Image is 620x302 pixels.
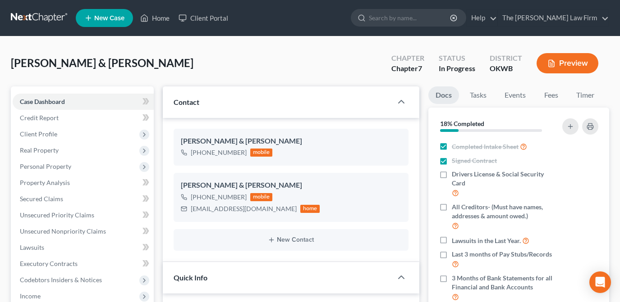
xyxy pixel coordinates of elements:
[250,193,273,201] div: mobile
[20,162,71,170] span: Personal Property
[20,211,94,219] span: Unsecured Priority Claims
[94,15,124,22] span: New Case
[13,94,154,110] a: Case Dashboard
[490,63,522,74] div: OKWB
[20,179,70,186] span: Property Analysis
[537,53,598,73] button: Preview
[191,193,247,202] div: [PHONE_NUMBER]
[452,203,556,221] span: All Creditors- (Must have names, addresses & amount owed.)
[300,205,320,213] div: home
[13,191,154,207] a: Secured Claims
[13,239,154,256] a: Lawsuits
[20,260,78,267] span: Executory Contracts
[439,63,475,74] div: In Progress
[452,250,552,259] span: Last 3 months of Pay Stubs/Records
[569,86,602,104] a: Timer
[174,273,207,282] span: Quick Info
[13,207,154,223] a: Unsecured Priority Claims
[537,86,565,104] a: Fees
[20,195,63,203] span: Secured Claims
[11,56,193,69] span: [PERSON_NAME] & [PERSON_NAME]
[452,142,519,151] span: Completed Intake Sheet
[467,10,497,26] a: Help
[391,63,424,74] div: Chapter
[20,146,59,154] span: Real Property
[13,110,154,126] a: Credit Report
[452,236,521,245] span: Lawsuits in the Last Year.
[174,10,233,26] a: Client Portal
[191,148,247,157] div: [PHONE_NUMBER]
[20,98,65,105] span: Case Dashboard
[452,156,497,165] span: Signed Contract
[439,53,475,63] div: Status
[136,10,174,26] a: Home
[463,86,494,104] a: Tasks
[20,114,59,122] span: Credit Report
[13,256,154,272] a: Executory Contracts
[20,227,106,235] span: Unsecured Nonpriority Claims
[174,98,199,106] span: Contact
[452,274,556,292] span: 3 Months of Bank Statements for all Financial and Bank Accounts
[440,120,484,127] strong: 18% Completed
[497,86,533,104] a: Events
[181,236,401,243] button: New Contact
[181,136,401,147] div: [PERSON_NAME] & [PERSON_NAME]
[191,204,297,213] div: [EMAIL_ADDRESS][DOMAIN_NAME]
[498,10,609,26] a: The [PERSON_NAME] Law Firm
[369,9,451,26] input: Search by name...
[13,175,154,191] a: Property Analysis
[20,292,41,300] span: Income
[452,170,556,188] span: Drivers License & Social Security Card
[418,64,422,72] span: 7
[428,86,459,104] a: Docs
[589,271,611,293] div: Open Intercom Messenger
[20,130,57,138] span: Client Profile
[181,180,401,191] div: [PERSON_NAME] & [PERSON_NAME]
[13,223,154,239] a: Unsecured Nonpriority Claims
[391,53,424,63] div: Chapter
[20,276,102,284] span: Codebtors Insiders & Notices
[250,149,273,157] div: mobile
[490,53,522,63] div: District
[20,243,44,251] span: Lawsuits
